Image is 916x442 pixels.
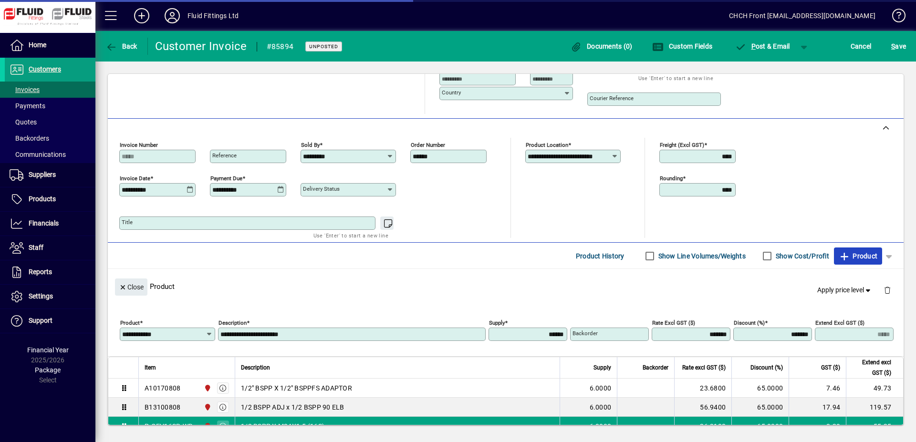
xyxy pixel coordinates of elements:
[660,142,704,148] mat-label: Freight (excl GST)
[29,41,46,49] span: Home
[145,402,180,412] div: B13100808
[95,38,148,55] app-page-header-button: Back
[201,421,212,432] span: FLUID FITTINGS CHRISTCHURCH
[680,402,726,412] div: 56.9400
[108,269,904,304] div: Product
[10,102,45,110] span: Payments
[120,142,158,148] mat-label: Invoice number
[590,402,612,412] span: 6.0000
[656,251,746,261] label: Show Line Volumes/Weights
[115,278,147,296] button: Close
[29,219,59,227] span: Financials
[815,319,864,326] mat-label: Extend excl GST ($)
[301,142,320,148] mat-label: Sold by
[813,282,876,299] button: Apply price level
[526,142,568,148] mat-label: Product location
[734,319,765,326] mat-label: Discount (%)
[145,421,193,431] div: P-GEV16SR-WD
[5,130,95,146] a: Backorders
[145,362,156,373] span: Item
[5,260,95,284] a: Reports
[590,95,634,102] mat-label: Courier Reference
[789,398,846,417] td: 17.94
[212,152,237,159] mat-label: Reference
[885,2,904,33] a: Knowledge Base
[5,187,95,211] a: Products
[846,398,903,417] td: 119.57
[29,65,61,73] span: Customers
[105,42,137,50] span: Back
[489,319,505,326] mat-label: Supply
[157,7,187,24] button: Profile
[5,114,95,130] a: Quotes
[891,42,895,50] span: S
[731,398,789,417] td: 65.0000
[682,362,726,373] span: Rate excl GST ($)
[122,219,133,226] mat-label: Title
[876,286,899,294] app-page-header-button: Delete
[568,38,635,55] button: Documents (0)
[103,38,140,55] button: Back
[5,33,95,57] a: Home
[241,362,270,373] span: Description
[571,42,633,50] span: Documents (0)
[652,42,712,50] span: Custom Fields
[851,39,872,54] span: Cancel
[821,362,840,373] span: GST ($)
[241,383,352,393] span: 1/2" BSPP X 1/2" BSPPFS ADAPTOR
[638,72,713,83] mat-hint: Use 'Enter' to start a new line
[145,383,180,393] div: A10170808
[652,319,695,326] mat-label: Rate excl GST ($)
[572,330,598,337] mat-label: Backorder
[309,43,338,50] span: Unposted
[5,146,95,163] a: Communications
[774,251,829,261] label: Show Cost/Profit
[680,421,726,431] div: 26.3100
[35,366,61,374] span: Package
[5,309,95,333] a: Support
[10,151,66,158] span: Communications
[5,82,95,98] a: Invoices
[848,38,874,55] button: Cancel
[593,362,611,373] span: Supply
[730,38,795,55] button: Post & Email
[120,175,150,182] mat-label: Invoice date
[590,421,612,431] span: 6.0000
[187,8,239,23] div: Fluid Fittings Ltd
[267,39,294,54] div: #85894
[751,42,756,50] span: P
[27,346,69,354] span: Financial Year
[789,417,846,436] td: 8.29
[729,8,875,23] div: CHCH Front [EMAIL_ADDRESS][DOMAIN_NAME]
[442,89,461,96] mat-label: Country
[852,357,891,378] span: Extend excl GST ($)
[750,362,783,373] span: Discount (%)
[891,39,906,54] span: ave
[126,7,157,24] button: Add
[29,292,53,300] span: Settings
[201,402,212,412] span: FLUID FITTINGS CHRISTCHURCH
[572,247,628,265] button: Product History
[155,39,247,54] div: Customer Invoice
[680,383,726,393] div: 23.6800
[889,38,908,55] button: Save
[846,379,903,398] td: 49.73
[119,279,144,295] span: Close
[219,319,247,326] mat-label: Description
[241,421,324,431] span: 1/2 BSPP X M24X1.5 (16S)
[576,248,625,264] span: Product History
[10,134,49,142] span: Backorders
[5,285,95,308] a: Settings
[839,248,877,264] span: Product
[29,171,56,178] span: Suppliers
[241,402,344,412] span: 1/2 BSPP ADJ x 1/2 BSPP 90 ELB
[731,417,789,436] td: 65.0000
[29,244,43,251] span: Staff
[29,268,52,276] span: Reports
[5,236,95,260] a: Staff
[834,247,882,265] button: Product
[817,285,873,295] span: Apply price level
[846,417,903,436] td: 55.25
[29,317,52,324] span: Support
[113,282,150,291] app-page-header-button: Close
